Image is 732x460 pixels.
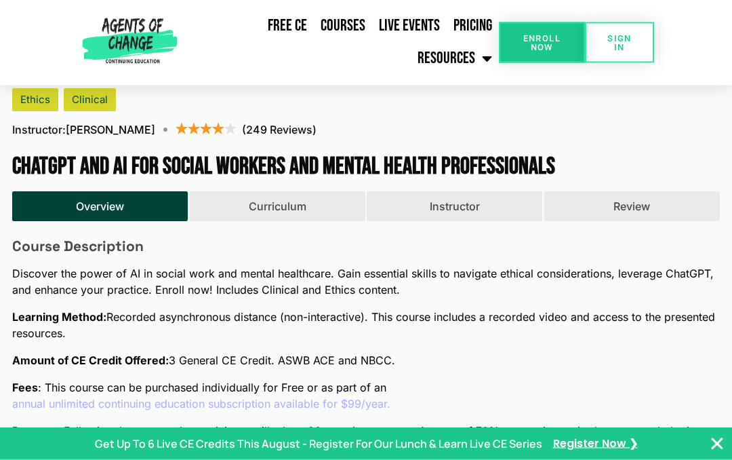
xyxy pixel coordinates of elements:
[12,380,38,396] span: Fees
[12,192,188,222] button: Overview
[182,10,499,75] nav: Menu
[12,380,720,413] span: : This course can be purchased individually for Free or as part of an
[95,436,542,452] p: Get Up To 6 Live CE Credits This August - Register For Our Lunch & Learn Live CE Series
[553,436,638,451] a: Register Now ❯
[242,122,317,138] p: (249 Reviews)
[12,122,66,138] span: Instructor:
[64,89,116,112] div: Clinical
[12,309,720,342] p: Recorded asynchronous distance (non-interactive). This course includes a recorded video and acces...
[261,10,314,41] a: Free CE
[367,192,542,222] button: Instructor
[12,153,720,182] h1: ChatGPT and AI for Social Workers and Mental Health Professionals (3 General CE Credit)
[12,396,390,413] a: annual unlimited continuing education subscription available for $99/year.
[499,22,586,63] a: Enroll Now
[12,311,106,324] b: Learning Method:
[190,192,365,222] button: Curriculum
[12,89,58,112] div: Ethics
[607,34,632,52] span: SIGN IN
[12,353,169,369] span: Amount of CE Credit Offered:
[12,425,57,438] b: Posttest
[521,34,564,52] span: Enroll Now
[12,353,720,369] p: 3 General CE Credit. ASWB ACE and NBCC.
[12,423,720,456] span: : Following the course, the participant will take a 30 question posttest. A score of 70% correct ...
[447,10,499,41] a: Pricing
[314,10,372,41] a: Courses
[12,266,720,299] p: Discover the power of AI in social work and mental healthcare. Gain essential skills to navigate ...
[585,22,654,63] a: SIGN IN
[544,192,720,222] button: Review
[411,41,499,75] a: Resources
[372,10,447,41] a: Live Events
[12,238,720,255] h6: Course Description
[12,122,155,138] p: [PERSON_NAME]
[709,436,725,452] button: Close Banner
